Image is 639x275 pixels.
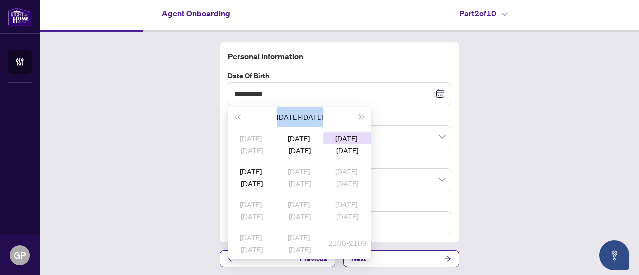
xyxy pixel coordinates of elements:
[444,255,451,262] span: arrow-right
[162,7,230,19] h4: Agent Onboarding
[228,231,276,243] div: [DATE]-[DATE]
[276,198,323,210] div: [DATE]-[DATE]
[323,132,371,144] div: [DATE]-[DATE]
[228,165,276,177] div: [DATE]-[DATE]
[459,7,508,19] h4: Part 2 of 10
[276,231,323,243] div: [DATE]-[DATE]
[14,248,26,262] span: GP
[323,198,371,210] div: [DATE]-[DATE]
[356,107,367,127] button: Next year (Control + right)
[276,132,323,144] div: [DATE]-[DATE]
[228,50,451,62] h4: Personal Information
[228,198,276,210] div: [DATE]-[DATE]
[243,107,356,127] div: [DATE]-[DATE]
[343,250,459,267] button: Next
[599,240,629,270] button: Open asap
[323,165,371,177] div: [DATE]-[DATE]
[228,132,276,144] div: [DATE]-[DATE]
[326,237,369,249] div: 2100-2109
[8,7,32,26] img: logo
[228,70,451,81] label: Date of Birth
[232,107,243,127] button: Last year (Control + left)
[220,250,335,267] button: Previous
[276,165,323,177] div: [DATE]-[DATE]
